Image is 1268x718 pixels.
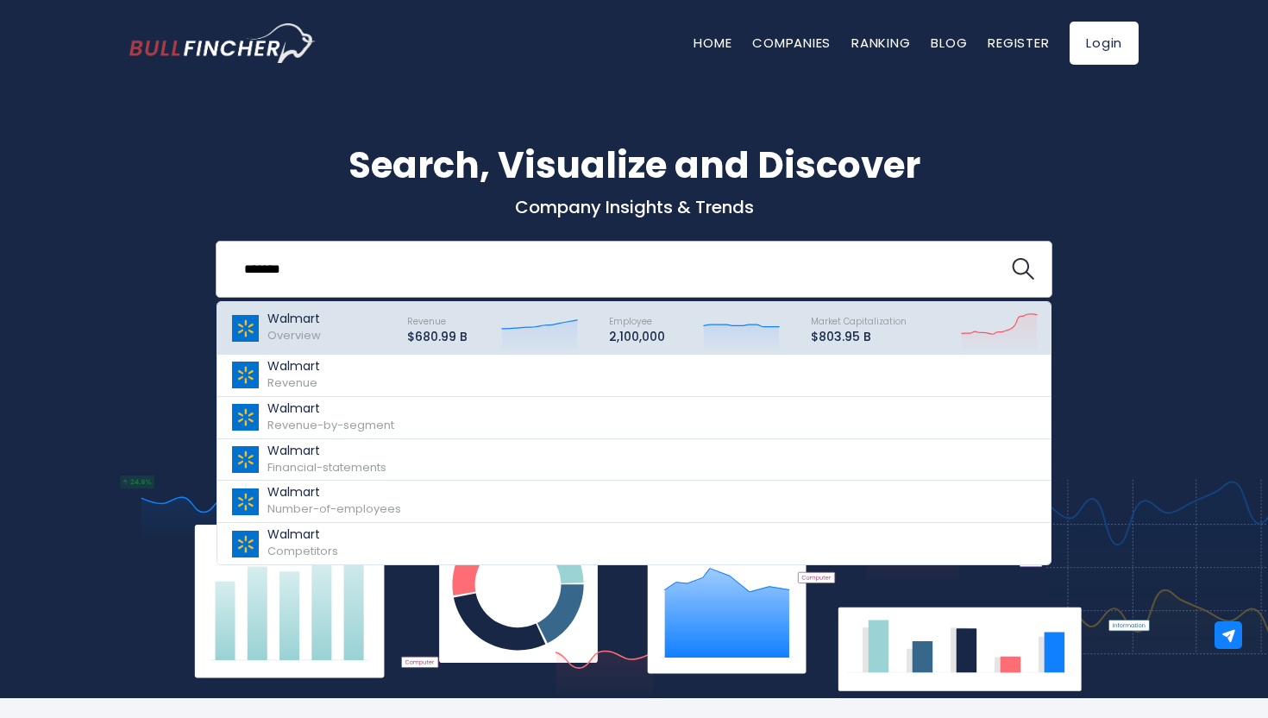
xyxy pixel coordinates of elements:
p: Walmart [267,527,338,542]
span: Number-of-employees [267,501,401,517]
span: Financial-statements [267,459,386,476]
p: Walmart [267,401,394,416]
a: Register [988,34,1049,52]
img: search icon [1012,258,1034,280]
span: Market Capitalization [811,315,907,328]
a: Walmart Overview Revenue $680.99 B Employee 2,100,000 Market Capitalization $803.95 B [217,302,1051,355]
span: Revenue [407,315,446,328]
span: Revenue-by-segment [267,417,394,433]
p: Walmart [267,444,386,458]
a: Companies [752,34,831,52]
a: Walmart Competitors [217,523,1051,564]
p: 2,100,000 [609,330,665,344]
p: Walmart [267,485,401,500]
a: Walmart Revenue-by-segment [217,397,1051,439]
a: Blog [931,34,967,52]
a: Walmart Financial-statements [217,439,1051,482]
a: Walmart Revenue [217,355,1051,397]
a: Go to homepage [129,23,315,63]
span: Overview [267,327,321,343]
a: Home [694,34,731,52]
h1: Search, Visualize and Discover [129,138,1139,192]
a: Walmart Number-of-employees [217,481,1051,523]
p: What's trending [129,332,1139,350]
span: Revenue [267,375,317,391]
p: Walmart [267,359,320,374]
p: $680.99 B [407,330,468,344]
p: $803.95 B [811,330,907,344]
a: Ranking [851,34,910,52]
a: Login [1070,22,1139,65]
p: Company Insights & Trends [129,196,1139,218]
p: Walmart [267,312,321,326]
img: Bullfincher logo [129,23,316,63]
span: Employee [609,315,652,328]
span: Competitors [267,543,338,559]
